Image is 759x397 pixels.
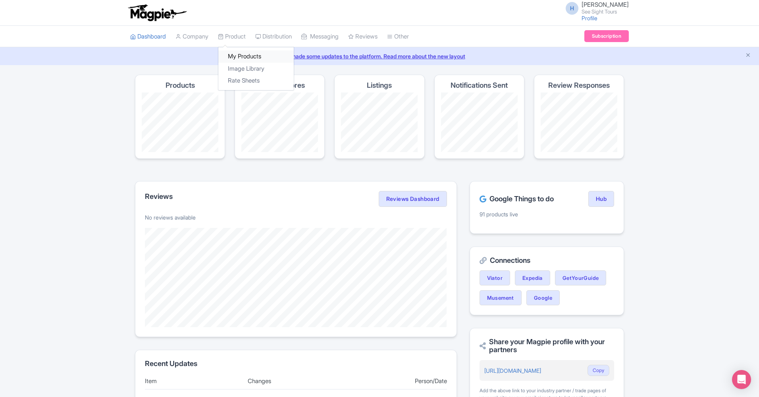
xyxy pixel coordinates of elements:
[301,26,339,48] a: Messaging
[218,63,294,75] a: Image Library
[175,26,208,48] a: Company
[145,213,447,222] p: No reviews available
[582,15,597,21] a: Profile
[218,50,294,63] a: My Products
[526,290,560,305] a: Google
[480,210,614,218] p: 91 products live
[561,2,629,14] a: H [PERSON_NAME] See Sight Tours
[480,195,554,203] h2: Google Things to do
[480,338,614,354] h2: Share your Magpie profile with your partners
[480,290,522,305] a: Musement
[588,191,614,207] a: Hub
[5,52,754,60] a: We made some updates to the platform. Read more about the new layout
[515,270,550,285] a: Expedia
[255,26,292,48] a: Distribution
[588,365,609,376] button: Copy
[480,256,614,264] h2: Connections
[484,367,541,374] a: [URL][DOMAIN_NAME]
[130,26,166,48] a: Dashboard
[582,1,629,8] span: [PERSON_NAME]
[480,270,510,285] a: Viator
[451,81,508,89] h4: Notifications Sent
[582,9,629,14] small: See Sight Tours
[379,191,447,207] a: Reviews Dashboard
[248,377,344,386] div: Changes
[145,377,241,386] div: Item
[745,51,751,60] button: Close announcement
[145,193,173,200] h2: Reviews
[387,26,409,48] a: Other
[126,4,188,21] img: logo-ab69f6fb50320c5b225c76a69d11143b.png
[351,377,447,386] div: Person/Date
[166,81,195,89] h4: Products
[584,30,629,42] a: Subscription
[145,360,447,368] h2: Recent Updates
[732,370,751,389] div: Open Intercom Messenger
[218,75,294,87] a: Rate Sheets
[566,2,578,15] span: H
[555,270,607,285] a: GetYourGuide
[367,81,392,89] h4: Listings
[218,26,246,48] a: Product
[348,26,378,48] a: Reviews
[548,81,610,89] h4: Review Responses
